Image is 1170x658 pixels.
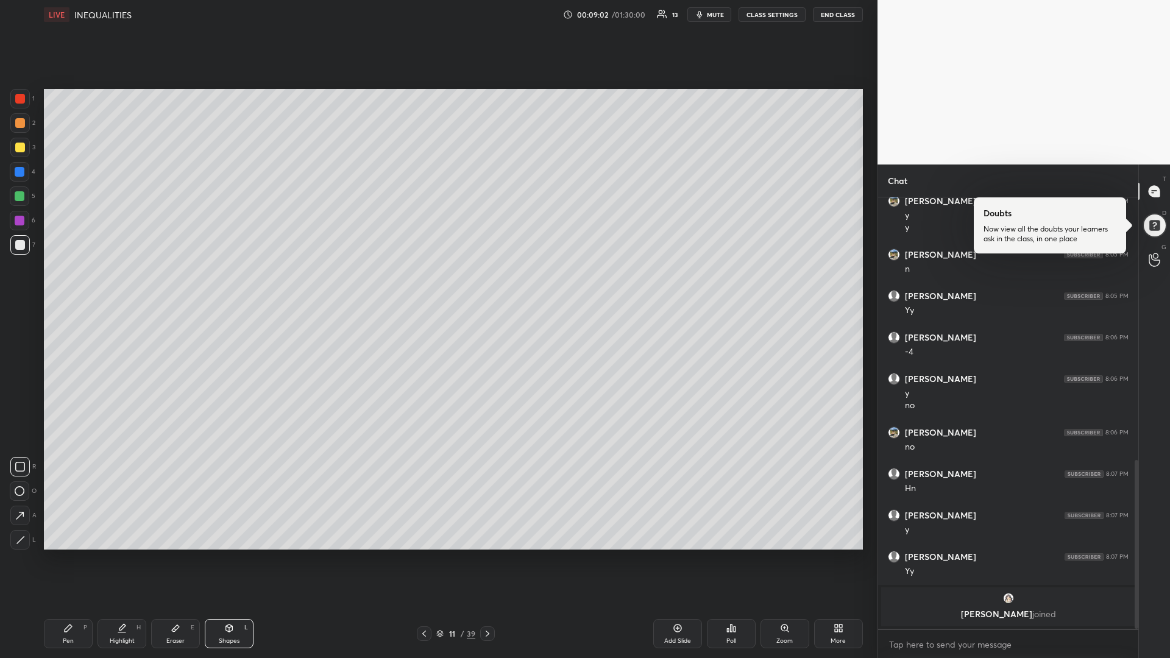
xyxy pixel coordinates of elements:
div: L [244,624,248,631]
div: Shapes [219,638,239,644]
div: Yy [905,305,1129,317]
h6: [PERSON_NAME] [905,332,976,343]
div: Pen [63,638,74,644]
img: thumbnail.jpg [888,427,899,438]
img: 4P8fHbbgJtejmAAAAAElFTkSuQmCC [1064,429,1103,436]
div: Hn [905,483,1129,495]
img: thumbnail.jpg [1002,592,1015,604]
div: Eraser [166,638,185,644]
div: n [905,263,1129,275]
button: END CLASS [813,7,863,22]
p: [PERSON_NAME] [888,609,1128,619]
div: Poll [726,638,736,644]
div: 8:06 PM [1105,334,1129,341]
div: y [905,210,1129,222]
p: G [1161,242,1166,252]
div: P [83,624,87,631]
img: default.png [888,469,899,479]
div: 4 [10,162,35,182]
h4: INEQUALITIES [74,9,132,21]
h6: [PERSON_NAME] [905,510,976,521]
p: T [1163,174,1166,183]
div: 2 [10,113,35,133]
div: O [10,481,37,501]
span: mute [707,10,724,19]
div: Highlight [110,638,135,644]
div: 8:07 PM [1106,512,1129,519]
div: no [905,400,1129,412]
img: default.png [888,291,899,302]
p: Chat [878,164,917,197]
div: -4 [905,346,1129,358]
img: thumbnail.jpg [888,249,899,260]
div: y [905,387,1129,400]
div: 11 [446,630,458,637]
div: grid [878,197,1138,629]
h6: [PERSON_NAME] [905,249,976,260]
button: CLASS SETTINGS [739,7,806,22]
div: Add Slide [664,638,691,644]
img: 4P8fHbbgJtejmAAAAAElFTkSuQmCC [1065,512,1104,519]
div: y [905,524,1129,536]
div: A [10,506,37,525]
img: 4P8fHbbgJtejmAAAAAElFTkSuQmCC [1064,334,1103,341]
div: no [905,441,1129,453]
div: 13 [672,12,678,18]
div: 8:05 PM [1105,292,1129,300]
span: joined [1032,608,1056,620]
div: 39 [467,628,475,639]
div: 7 [10,235,35,255]
div: 5 [10,186,35,206]
img: 4P8fHbbgJtejmAAAAAElFTkSuQmCC [1065,470,1104,478]
div: 8:07 PM [1106,553,1129,561]
img: 4P8fHbbgJtejmAAAAAElFTkSuQmCC [1065,553,1104,561]
img: default.png [888,551,899,562]
img: default.png [888,510,899,521]
div: / [461,630,464,637]
div: E [191,624,194,631]
div: 1 [10,89,35,108]
div: 6 [10,211,35,230]
div: y [905,222,1129,234]
div: 8:05 PM [1105,251,1129,258]
h6: [PERSON_NAME] [905,551,976,562]
img: 4P8fHbbgJtejmAAAAAElFTkSuQmCC [1064,292,1103,300]
h6: [PERSON_NAME] [905,427,976,438]
button: mute [687,7,731,22]
div: Zoom [776,638,793,644]
h6: [PERSON_NAME] [905,373,976,384]
h6: [PERSON_NAME] [905,469,976,479]
div: Yy [905,565,1129,578]
div: L [10,530,36,550]
img: default.png [888,332,899,343]
div: 3 [10,138,35,157]
div: 8:06 PM [1105,375,1129,383]
p: D [1162,208,1166,218]
h6: [PERSON_NAME] [905,291,976,302]
div: 8:06 PM [1105,429,1129,436]
div: H [136,624,141,631]
div: LIVE [44,7,69,22]
div: More [831,638,846,644]
img: thumbnail.jpg [888,196,899,207]
h6: [PERSON_NAME] [905,196,976,207]
div: 8:07 PM [1106,470,1129,478]
img: 4P8fHbbgJtejmAAAAAElFTkSuQmCC [1064,375,1103,383]
img: default.png [888,373,899,384]
img: 4P8fHbbgJtejmAAAAAElFTkSuQmCC [1064,251,1103,258]
div: R [10,457,36,476]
